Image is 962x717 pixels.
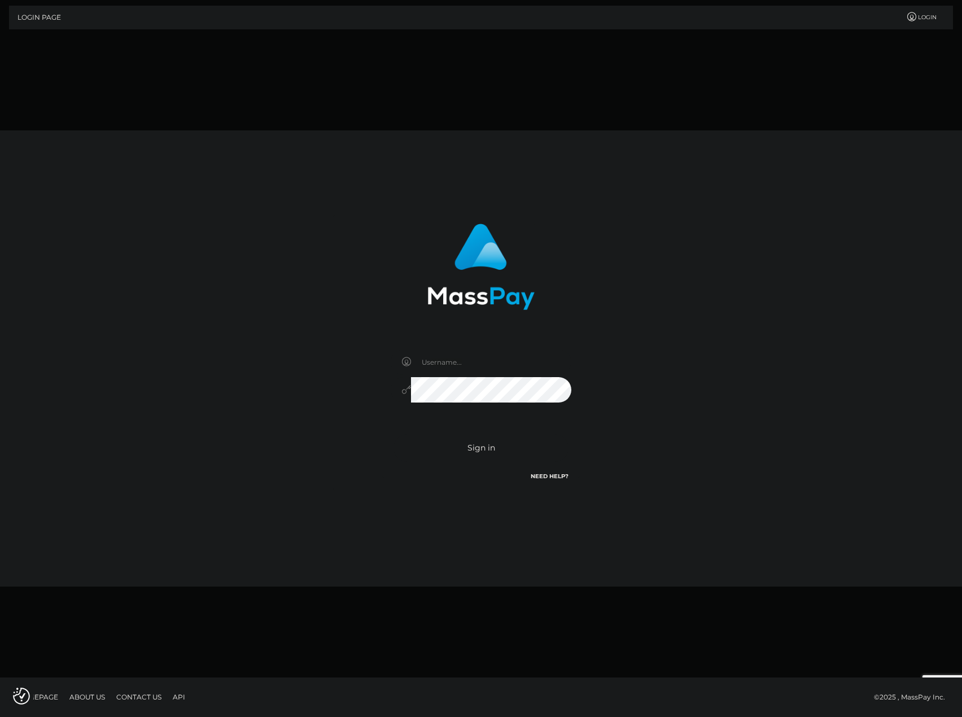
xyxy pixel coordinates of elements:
[874,691,954,703] div: © 2025 , MassPay Inc.
[112,688,166,706] a: Contact Us
[900,6,943,29] a: Login
[393,434,569,462] button: Sign in
[411,349,571,375] input: Username...
[13,688,30,705] button: Consent Preferences
[65,688,110,706] a: About Us
[12,688,63,706] a: Homepage
[168,688,190,706] a: API
[427,224,535,310] img: MassPay Login
[531,473,569,480] a: Need Help?
[13,688,30,705] img: Revisit consent button
[18,6,61,29] a: Login Page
